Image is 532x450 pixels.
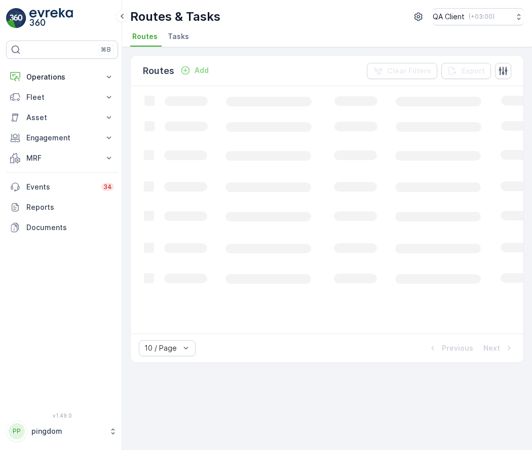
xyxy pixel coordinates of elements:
button: PPpingdom [6,421,118,442]
p: Routes & Tasks [130,9,220,25]
button: Fleet [6,87,118,107]
p: Previous [442,343,473,353]
p: Add [195,65,209,76]
p: Routes [143,64,174,78]
p: ⌘B [101,46,111,54]
p: Engagement [26,133,98,143]
p: QA Client [433,12,465,22]
a: Documents [6,217,118,238]
p: Export [462,66,485,76]
a: Reports [6,197,118,217]
p: Reports [26,202,114,212]
button: Operations [6,67,118,87]
span: Routes [132,31,158,42]
p: pingdom [31,426,104,436]
img: logo_light-DOdMpM7g.png [29,8,73,28]
p: Operations [26,72,98,82]
button: Export [441,63,491,79]
p: MRF [26,153,98,163]
p: ( +03:00 ) [469,13,495,21]
span: Tasks [168,31,189,42]
button: Engagement [6,128,118,148]
p: 34 [103,183,112,191]
button: Next [482,342,515,354]
span: v 1.49.0 [6,413,118,419]
div: PP [9,423,25,439]
p: Documents [26,222,114,233]
p: Events [26,182,95,192]
button: MRF [6,148,118,168]
p: Clear Filters [387,66,431,76]
button: Previous [427,342,474,354]
button: Clear Filters [367,63,437,79]
p: Fleet [26,92,98,102]
a: Events34 [6,177,118,197]
img: logo [6,8,26,28]
p: Next [483,343,500,353]
button: Add [176,64,213,77]
button: QA Client(+03:00) [433,8,524,25]
p: Asset [26,113,98,123]
button: Asset [6,107,118,128]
